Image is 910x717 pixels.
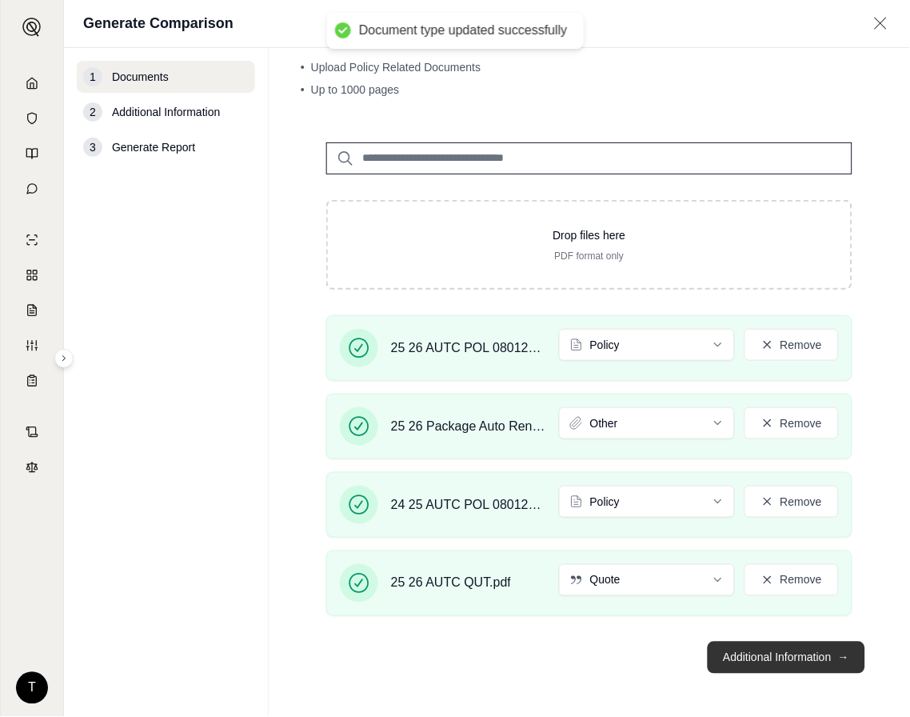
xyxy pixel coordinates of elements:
[83,138,102,157] div: 3
[16,672,48,704] div: T
[391,417,546,436] span: 25 26 Package Auto Renewal Proposal.pdf
[744,564,839,596] button: Remove
[391,574,511,593] span: 25 26 AUTC QUT.pdf
[311,61,481,74] span: Upload Policy Related Documents
[391,495,546,515] span: 24 25 AUTC POL 080124 Renewal EBA 0624360.pdf
[10,173,54,205] a: Chat
[83,12,233,34] h1: Generate Comparison
[22,18,42,37] img: Expand sidebar
[10,330,54,362] a: Custom Report
[112,139,195,155] span: Generate Report
[83,102,102,122] div: 2
[708,642,865,674] button: Additional Information→
[16,11,48,43] button: Expand sidebar
[744,407,839,439] button: Remove
[301,61,305,74] span: •
[744,329,839,361] button: Remove
[10,224,54,256] a: Single Policy
[744,486,839,518] button: Remove
[10,102,54,134] a: Documents Vault
[301,83,305,96] span: •
[311,83,400,96] span: Up to 1000 pages
[112,69,169,85] span: Documents
[10,416,54,448] a: Contract Analysis
[112,104,220,120] span: Additional Information
[10,138,54,170] a: Prompt Library
[10,294,54,326] a: Claim Coverage
[391,338,546,358] span: 25 26 AUTC POL 080125 Renewal EBA 0624360.pdf
[54,349,74,368] button: Expand sidebar
[83,67,102,86] div: 1
[838,650,849,666] span: →
[10,67,54,99] a: Home
[353,227,825,243] p: Drop files here
[10,259,54,291] a: Policy Comparisons
[10,365,54,397] a: Coverage Table
[359,22,568,39] div: Document type updated successfully
[10,451,54,483] a: Legal Search Engine
[353,250,825,262] p: PDF format only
